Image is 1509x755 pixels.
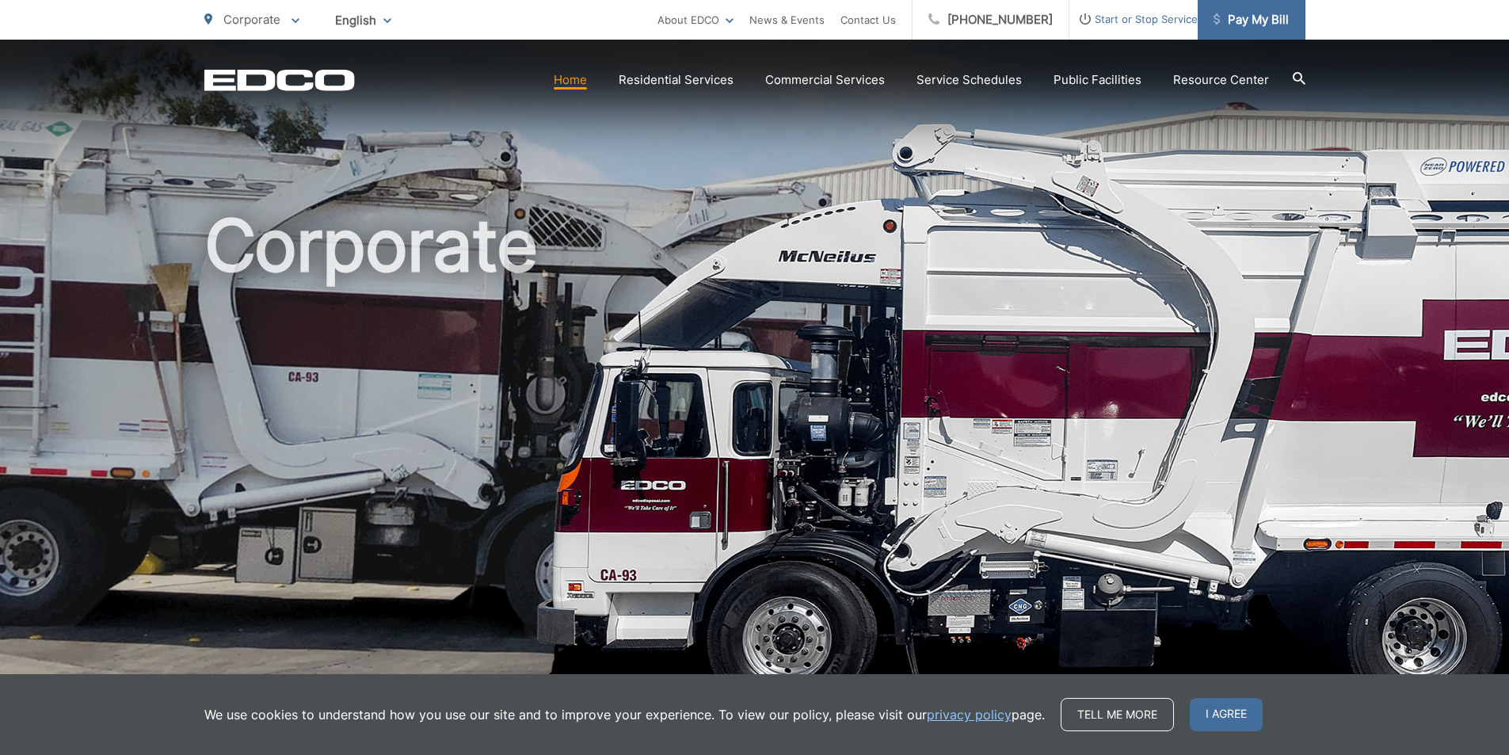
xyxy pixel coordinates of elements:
[204,69,355,91] a: EDCD logo. Return to the homepage.
[323,6,403,34] span: English
[765,71,885,90] a: Commercial Services
[840,10,896,29] a: Contact Us
[916,71,1022,90] a: Service Schedules
[554,71,587,90] a: Home
[204,705,1045,724] p: We use cookies to understand how you use our site and to improve your experience. To view our pol...
[1190,698,1263,731] span: I agree
[657,10,734,29] a: About EDCO
[1054,71,1141,90] a: Public Facilities
[1061,698,1174,731] a: Tell me more
[1214,10,1289,29] span: Pay My Bill
[204,206,1305,707] h1: Corporate
[619,71,734,90] a: Residential Services
[223,12,280,27] span: Corporate
[1173,71,1269,90] a: Resource Center
[749,10,825,29] a: News & Events
[927,705,1012,724] a: privacy policy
